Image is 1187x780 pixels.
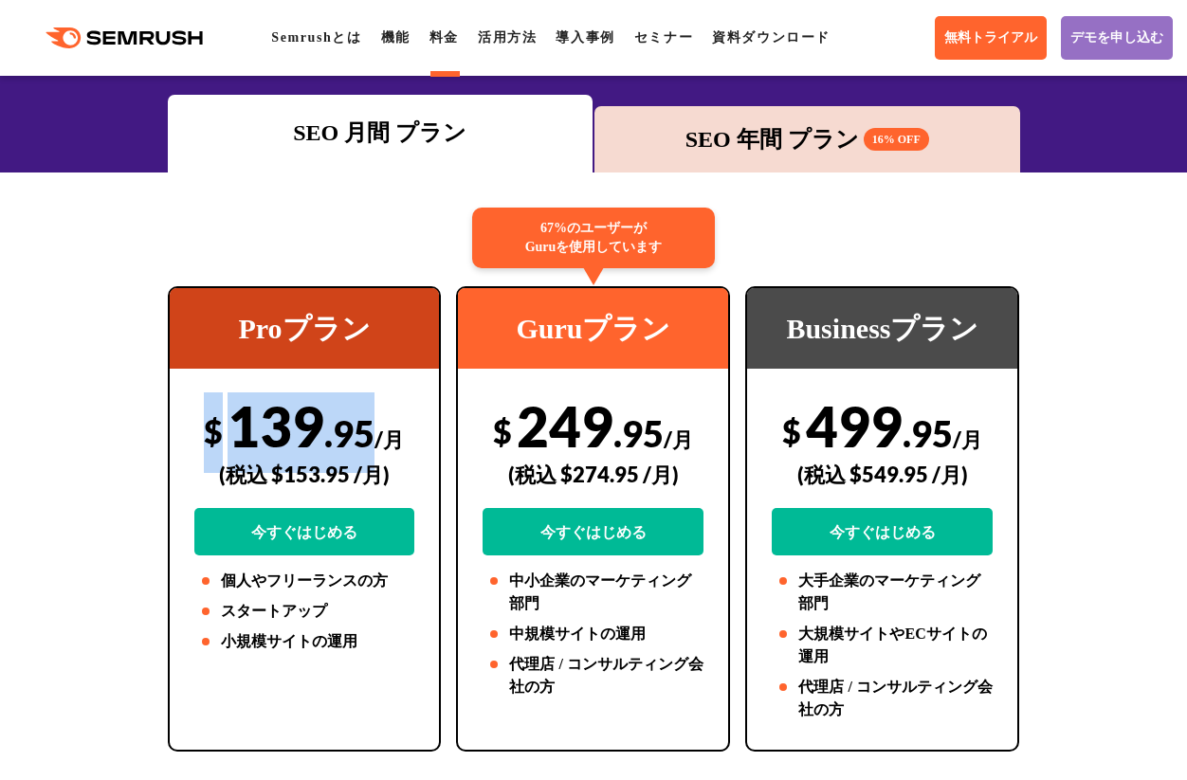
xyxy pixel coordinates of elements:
[324,411,374,455] span: .95
[493,411,512,450] span: $
[381,30,411,45] a: 機能
[483,441,703,508] div: (税込 $274.95 /月)
[772,508,993,555] a: 今すぐはじめる
[772,392,993,555] div: 499
[712,30,831,45] a: 資料ダウンロード
[204,411,223,450] span: $
[903,411,953,455] span: .95
[782,411,801,450] span: $
[194,508,415,555] a: 今すぐはじめる
[772,441,993,508] div: (税込 $549.95 /月)
[953,426,982,452] span: /月
[1070,29,1163,46] span: デモを申し込む
[472,208,715,268] div: 67%のユーザーが Guruを使用しています
[613,411,664,455] span: .95
[194,630,415,653] li: 小規模サイトの運用
[772,676,993,721] li: 代理店 / コンサルティング会社の方
[483,653,703,698] li: 代理店 / コンサルティング会社の方
[483,392,703,555] div: 249
[271,30,361,45] a: Semrushとは
[864,128,929,151] span: 16% OFF
[194,441,415,508] div: (税込 $153.95 /月)
[483,508,703,555] a: 今すぐはじめる
[1061,16,1173,60] a: デモを申し込む
[458,288,728,369] div: Guruプラン
[374,426,404,452] span: /月
[194,392,415,555] div: 139
[747,288,1017,369] div: Businessプラン
[483,623,703,645] li: 中規模サイトの運用
[194,600,415,623] li: スタートアップ
[944,29,1037,46] span: 無料トライアル
[772,623,993,668] li: 大規模サイトやECサイトの運用
[177,116,584,150] div: SEO 月間 プラン
[935,16,1047,60] a: 無料トライアル
[556,30,614,45] a: 導入事例
[483,570,703,615] li: 中小企業のマーケティング部門
[170,288,440,369] div: Proプラン
[604,122,1011,156] div: SEO 年間 プラン
[478,30,537,45] a: 活用方法
[634,30,693,45] a: セミナー
[429,30,459,45] a: 料金
[194,570,415,592] li: 個人やフリーランスの方
[664,426,693,452] span: /月
[772,570,993,615] li: 大手企業のマーケティング部門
